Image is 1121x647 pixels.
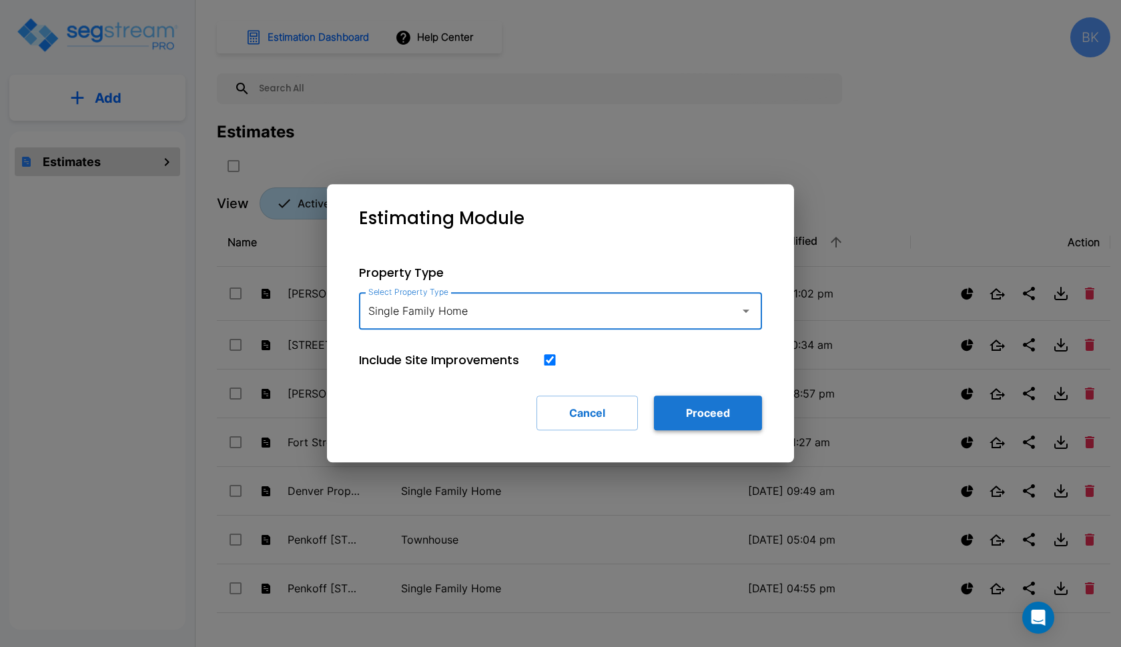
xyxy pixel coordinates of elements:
[536,396,638,430] button: Cancel
[1022,602,1054,634] div: Open Intercom Messenger
[359,263,762,281] p: Property Type
[368,286,448,297] label: Select Property Type
[359,205,524,231] p: Estimating Module
[359,351,519,369] p: Include Site Improvements
[654,396,762,430] button: Proceed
